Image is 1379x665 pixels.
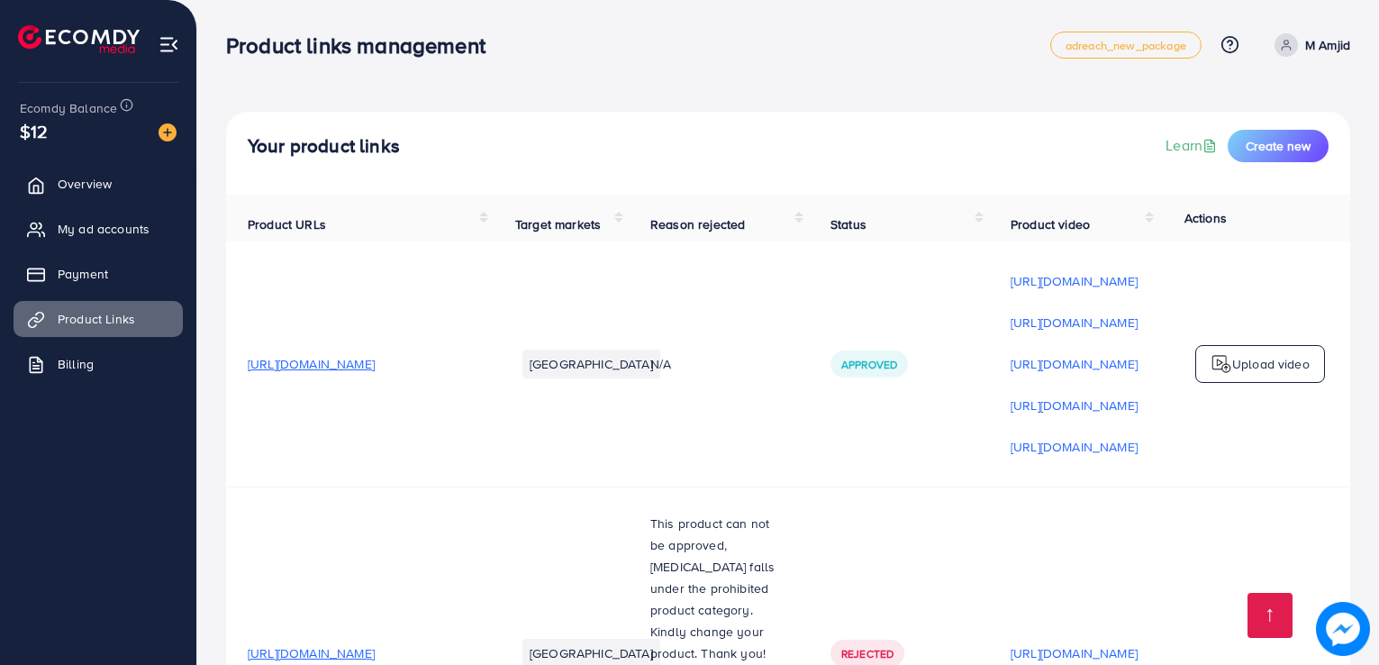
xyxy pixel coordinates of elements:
span: Product Links [58,310,135,328]
span: Actions [1184,209,1227,227]
span: Rejected [841,646,894,661]
a: Billing [14,346,183,382]
span: adreach_new_package [1066,40,1186,51]
span: Reason rejected [650,215,745,233]
span: N/A [650,355,671,373]
a: My ad accounts [14,211,183,247]
span: Payment [58,265,108,283]
span: [URL][DOMAIN_NAME] [248,355,375,373]
p: [URL][DOMAIN_NAME] [1011,642,1138,664]
p: Upload video [1232,353,1310,375]
span: Create new [1246,137,1311,155]
a: Product Links [14,301,183,337]
a: Payment [14,256,183,292]
a: M Amjid [1267,33,1350,57]
span: Overview [58,175,112,193]
span: $12 [20,118,48,144]
span: Target markets [515,215,601,233]
span: Product URLs [248,215,326,233]
a: Learn [1166,135,1220,156]
img: menu [159,34,179,55]
span: [URL][DOMAIN_NAME] [248,644,375,662]
button: Create new [1228,130,1329,162]
p: [URL][DOMAIN_NAME] [1011,436,1138,458]
img: logo [18,25,140,53]
p: [URL][DOMAIN_NAME] [1011,270,1138,292]
span: Billing [58,355,94,373]
h3: Product links management [226,32,500,59]
span: Product video [1011,215,1090,233]
a: adreach_new_package [1050,32,1202,59]
img: image [159,123,177,141]
a: Overview [14,166,183,202]
span: My ad accounts [58,220,150,238]
p: M Amjid [1305,34,1350,56]
span: Approved [841,357,897,372]
p: [URL][DOMAIN_NAME] [1011,395,1138,416]
h4: Your product links [248,135,400,158]
span: Status [830,215,866,233]
li: [GEOGRAPHIC_DATA] [522,350,660,378]
p: This product can not be approved, [MEDICAL_DATA] falls under the prohibited product category. Kin... [650,513,787,664]
p: [URL][DOMAIN_NAME] [1011,312,1138,333]
img: logo [1211,353,1232,375]
span: Ecomdy Balance [20,99,117,117]
p: [URL][DOMAIN_NAME] [1011,353,1138,375]
img: image [1316,602,1370,656]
